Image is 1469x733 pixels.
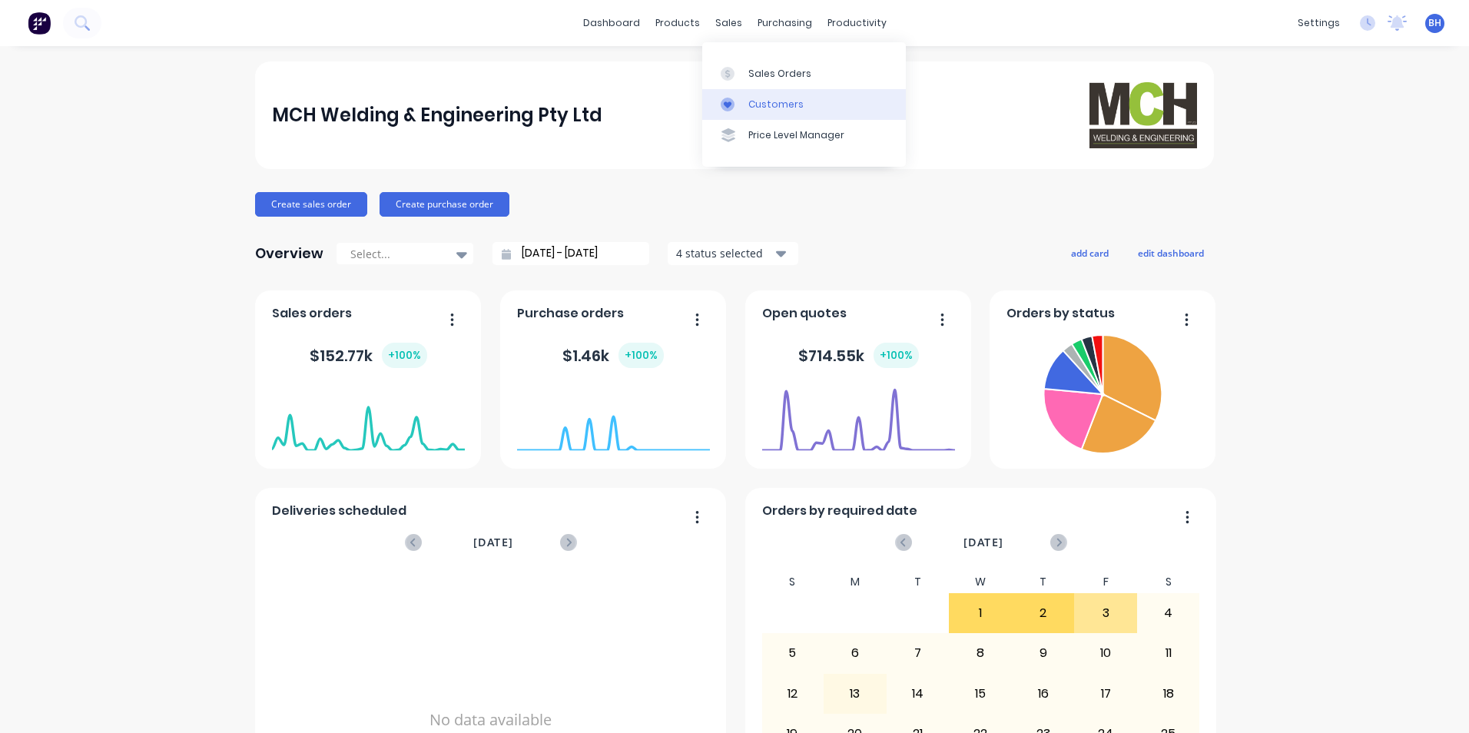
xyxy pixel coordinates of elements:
[517,304,624,323] span: Purchase orders
[748,128,844,142] div: Price Level Manager
[762,675,824,713] div: 12
[255,192,367,217] button: Create sales order
[1138,634,1199,672] div: 11
[272,100,602,131] div: MCH Welding & Engineering Pty Ltd
[702,58,906,88] a: Sales Orders
[824,634,886,672] div: 6
[255,238,323,269] div: Overview
[562,343,664,368] div: $ 1.46k
[824,675,886,713] div: 13
[950,634,1011,672] div: 8
[762,304,847,323] span: Open quotes
[874,343,919,368] div: + 100 %
[1138,675,1199,713] div: 18
[272,304,352,323] span: Sales orders
[28,12,51,35] img: Factory
[762,634,824,672] div: 5
[887,571,950,593] div: T
[1138,594,1199,632] div: 4
[1075,594,1136,632] div: 3
[748,67,811,81] div: Sales Orders
[310,343,427,368] div: $ 152.77k
[949,571,1012,593] div: W
[1013,675,1074,713] div: 16
[1128,243,1214,263] button: edit dashboard
[708,12,750,35] div: sales
[1013,634,1074,672] div: 9
[473,534,513,551] span: [DATE]
[963,534,1003,551] span: [DATE]
[1089,82,1197,148] img: MCH Welding & Engineering Pty Ltd
[382,343,427,368] div: + 100 %
[761,571,824,593] div: S
[820,12,894,35] div: productivity
[1006,304,1115,323] span: Orders by status
[1012,571,1075,593] div: T
[950,594,1011,632] div: 1
[750,12,820,35] div: purchasing
[618,343,664,368] div: + 100 %
[887,675,949,713] div: 14
[950,675,1011,713] div: 15
[1075,675,1136,713] div: 17
[648,12,708,35] div: products
[1290,12,1348,35] div: settings
[798,343,919,368] div: $ 714.55k
[887,634,949,672] div: 7
[702,120,906,151] a: Price Level Manager
[824,571,887,593] div: M
[1428,16,1441,30] span: BH
[1074,571,1137,593] div: F
[1061,243,1119,263] button: add card
[702,89,906,120] a: Customers
[748,98,804,111] div: Customers
[1013,594,1074,632] div: 2
[380,192,509,217] button: Create purchase order
[1075,634,1136,672] div: 10
[575,12,648,35] a: dashboard
[1137,571,1200,593] div: S
[676,245,773,261] div: 4 status selected
[668,242,798,265] button: 4 status selected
